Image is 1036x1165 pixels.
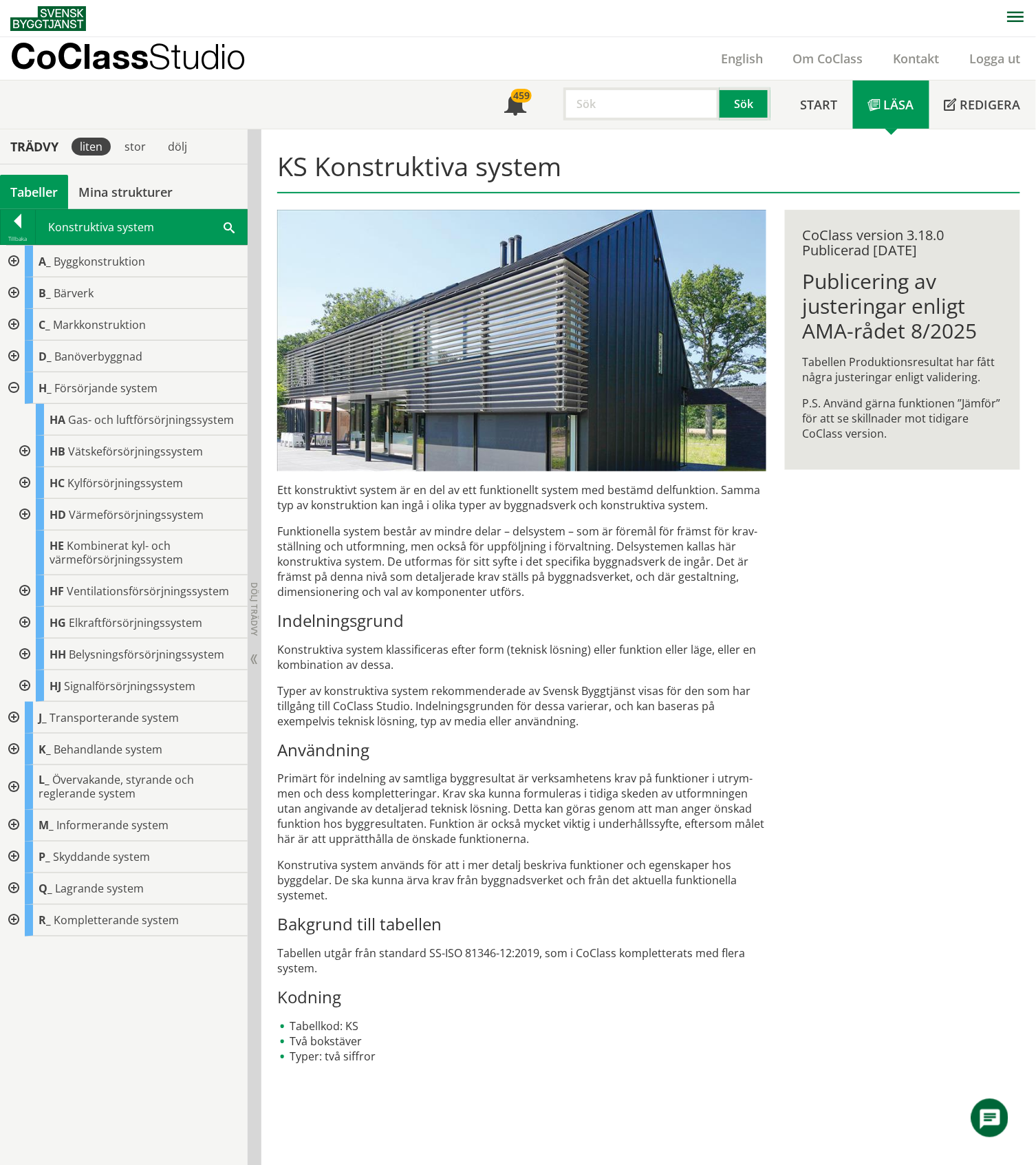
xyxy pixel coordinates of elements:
[39,349,52,364] span: D_
[511,89,532,103] div: 459
[50,507,66,522] span: HD
[50,647,66,662] span: HH
[803,354,1002,385] p: Tabellen Produktionsresultat har fått några justeringar enligt validering.
[277,210,766,471] img: structural-solar-shading.jpg
[248,582,260,636] span: Dölj trädvy
[68,444,203,459] span: Vätskeförsörjningssystem
[50,538,183,567] span: Kombinerat kyl- och värmeförsörjningssystem
[53,317,146,332] span: Markkonstruktion
[68,175,183,209] a: Mina strukturer
[39,710,47,725] span: J_
[224,220,235,234] span: Sök i tabellen
[39,317,50,332] span: C_
[69,615,202,630] span: Elkraftförsörjningssystem
[929,81,1036,129] a: Redigera
[884,96,914,113] span: Läsa
[39,381,52,396] span: H_
[53,850,150,865] span: Skyddande system
[277,524,766,599] p: Funktionella system består av mindre delar – delsystem – som är föremål för främst för krav­ställ...
[54,254,145,269] span: Byggkonstruktion
[786,81,853,129] a: Start
[68,412,234,427] span: Gas- och luftförsörjningssystem
[955,50,1036,67] a: Logga ut
[39,773,50,788] span: L_
[39,254,51,269] span: A_
[277,915,766,935] h3: Bakgrund till tabellen
[277,987,766,1008] h3: Kodning
[39,818,54,833] span: M_
[72,138,111,156] div: liten
[706,50,778,67] a: English
[504,95,526,117] span: Notifikationer
[69,507,204,522] span: Värmeförsörjningssystem
[10,48,246,64] p: CoClass
[803,228,1002,258] div: CoClass version 3.18.0 Publicerad [DATE]
[853,81,929,129] a: Läsa
[149,36,246,76] span: Studio
[1,233,35,244] div: Tillbaka
[54,381,158,396] span: Försörjande system
[67,584,229,599] span: Ventilationsförsörjningssystem
[50,615,66,630] span: HG
[54,286,94,301] span: Bärverk
[50,538,64,553] span: HE
[277,1049,766,1065] li: Typer: två siffror
[277,1019,766,1034] li: Tabellkod: KS
[277,683,766,729] p: Typer av konstruktiva system rekommenderade av Svensk Byggtjänst visas för den som har tillgång t...
[67,475,183,491] span: Kylförsörjningssystem
[39,742,51,757] span: K_
[55,881,144,897] span: Lagrande system
[277,771,766,847] p: Primärt för indelning av samtliga byggresultat är verksamhetens krav på funktioner i ut­rym­men o...
[39,881,52,897] span: Q_
[50,412,65,427] span: HA
[54,913,179,928] span: Kompletterande system
[277,151,1019,193] h1: KS Konstruktiva system
[50,444,65,459] span: HB
[116,138,154,156] div: stor
[277,482,766,513] p: Ett konstruktivt system är en del av ett funktionellt system med bestämd delfunktion. Samma typ a...
[801,96,838,113] span: Start
[277,740,766,760] h3: Användning
[489,81,541,129] a: 459
[50,475,65,491] span: HC
[10,6,86,31] img: Svensk Byggtjänst
[3,139,66,154] div: Trädvy
[160,138,195,156] div: dölj
[64,678,195,694] span: Signalförsörjningssystem
[54,349,142,364] span: Banöverbyggnad
[50,710,179,725] span: Transporterande system
[960,96,1021,113] span: Redigera
[50,584,64,599] span: HF
[563,87,720,120] input: Sök
[36,210,247,244] div: Konstruktiva system
[69,647,224,662] span: Belysningsförsörjningssystem
[720,87,770,120] button: Sök
[803,269,1002,343] h1: Publicering av justeringar enligt AMA-rådet 8/2025
[56,818,169,833] span: Informerande system
[277,482,766,1065] div: Tabellen utgår från standard SS-ISO 81346-12:2019, som i CoClass kompletterats med flera system.
[10,37,275,80] a: CoClassStudio
[277,1034,766,1049] li: Två bokstäver
[878,50,955,67] a: Kontakt
[50,678,61,694] span: HJ
[54,742,162,757] span: Behandlande system
[39,286,51,301] span: B_
[39,850,50,865] span: P_
[277,642,766,672] p: Konstruktiva system klassificeras efter form (teknisk lösning) eller funktion eller läge, eller e...
[39,913,51,928] span: R_
[277,610,766,631] h3: Indelningsgrund
[778,50,878,67] a: Om CoClass
[39,773,194,802] span: Övervakande, styrande och reglerande system
[803,396,1002,441] p: P.S. Använd gärna funktionen ”Jämför” för att se skillnader mot tidigare CoClass version.
[277,858,766,904] p: Konstrutiva system används för att i mer detalj beskriva funktioner och egenskaper hos byggdelar....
